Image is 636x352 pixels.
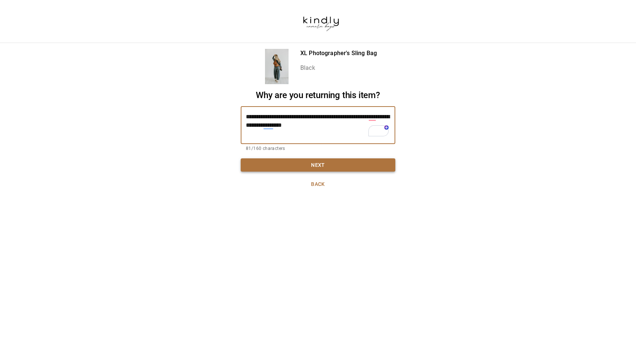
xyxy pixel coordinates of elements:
button: Back [241,177,395,191]
button: Next [241,158,395,172]
h2: Why are you returning this item? [241,90,395,101]
img: kindlycamerabags.myshopify.com-b37650f6-6cf4-42a0-a808-989f93ebecdf [293,6,349,37]
p: 81/160 characters [246,145,390,152]
p: XL Photographer's Sling Bag [300,49,377,58]
p: Black [300,64,377,72]
textarea: To enrich screen reader interactions, please activate Accessibility in Grammarly extension settings [246,112,390,138]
